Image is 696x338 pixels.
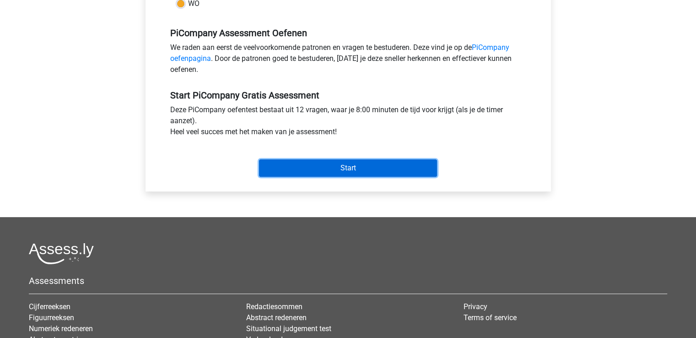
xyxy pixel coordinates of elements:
[170,27,526,38] h5: PiCompany Assessment Oefenen
[29,275,667,286] h5: Assessments
[464,313,517,322] a: Terms of service
[246,313,307,322] a: Abstract redeneren
[246,302,302,311] a: Redactiesommen
[464,302,487,311] a: Privacy
[259,159,437,177] input: Start
[246,324,331,333] a: Situational judgement test
[163,42,533,79] div: We raden aan eerst de veelvoorkomende patronen en vragen te bestuderen. Deze vind je op de . Door...
[170,90,526,101] h5: Start PiCompany Gratis Assessment
[29,324,93,333] a: Numeriek redeneren
[29,243,94,264] img: Assessly logo
[29,302,70,311] a: Cijferreeksen
[29,313,74,322] a: Figuurreeksen
[163,104,533,141] div: Deze PiCompany oefentest bestaat uit 12 vragen, waar je 8:00 minuten de tijd voor krijgt (als je ...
